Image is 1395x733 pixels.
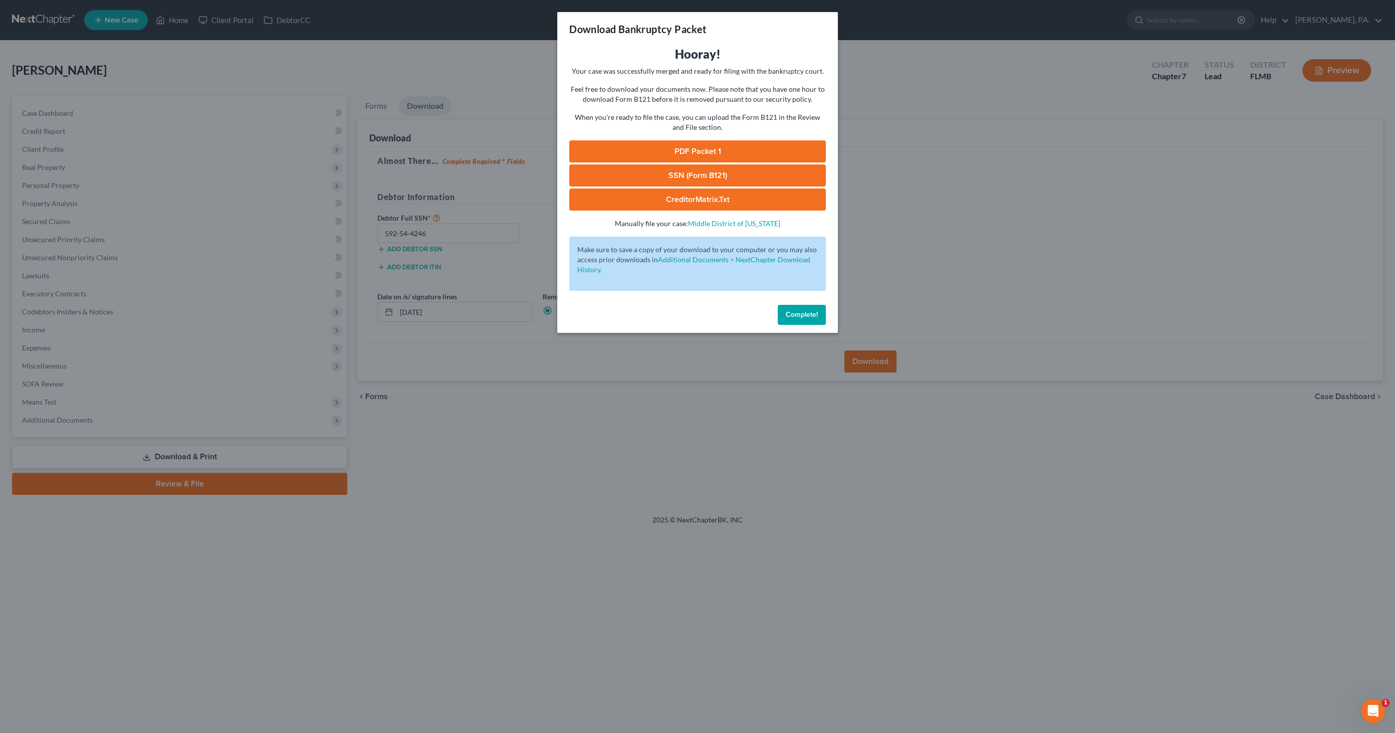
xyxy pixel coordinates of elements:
p: Make sure to save a copy of your download to your computer or you may also access prior downloads in [577,245,818,275]
a: SSN (Form B121) [569,164,826,187]
a: PDF Packet 1 [569,140,826,162]
span: Complete! [786,310,818,319]
a: Middle District of [US_STATE] [688,219,780,228]
p: Your case was successfully merged and ready for filing with the bankruptcy court. [569,66,826,76]
h3: Download Bankruptcy Packet [569,22,707,36]
p: Manually file your case: [569,219,826,229]
iframe: Intercom live chat [1361,699,1385,723]
h3: Hooray! [569,46,826,62]
span: 1 [1381,699,1389,707]
button: Complete! [778,305,826,325]
a: CreditorMatrix.txt [569,189,826,211]
p: Feel free to download your documents now. Please note that you have one hour to download Form B12... [569,84,826,104]
p: When you're ready to file the case, you can upload the Form B121 in the Review and File section. [569,112,826,132]
a: Additional Documents > NextChapter Download History. [577,255,810,274]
